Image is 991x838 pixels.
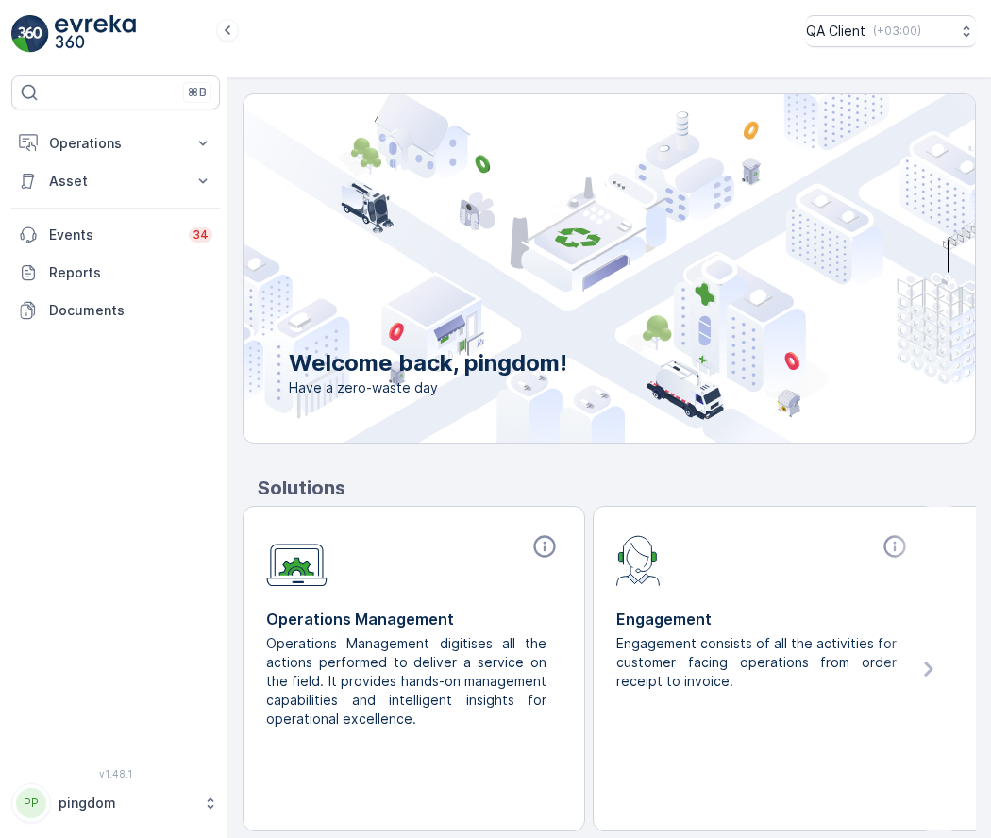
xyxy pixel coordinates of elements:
button: Operations [11,125,220,162]
span: Have a zero-waste day [289,378,567,397]
p: pingdom [59,794,193,813]
p: ( +03:00 ) [873,24,921,39]
p: Events [49,226,177,244]
p: Asset [49,172,182,191]
button: PPpingdom [11,783,220,823]
button: Asset [11,162,220,200]
p: Operations Management [266,608,562,630]
img: city illustration [159,94,975,443]
a: Events34 [11,216,220,254]
img: logo [11,15,49,53]
div: PP [16,788,46,818]
p: Welcome back, pingdom! [289,348,567,378]
p: Solutions [258,474,976,502]
p: ⌘B [188,85,207,100]
p: Operations Management digitises all the actions performed to deliver a service on the field. It p... [266,634,546,729]
img: module-icon [266,533,328,587]
p: QA Client [806,22,865,41]
img: module-icon [616,533,661,586]
span: v 1.48.1 [11,768,220,779]
p: Reports [49,263,212,282]
a: Reports [11,254,220,292]
img: logo_light-DOdMpM7g.png [55,15,136,53]
a: Documents [11,292,220,329]
p: Documents [49,301,212,320]
p: Engagement [616,608,912,630]
p: Engagement consists of all the activities for customer facing operations from order receipt to in... [616,634,897,691]
p: Operations [49,134,182,153]
button: QA Client(+03:00) [806,15,976,47]
p: 34 [193,227,209,243]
